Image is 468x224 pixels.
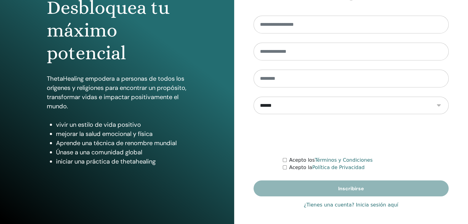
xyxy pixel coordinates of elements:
font: vivir un estilo de vida positivo [56,121,141,129]
a: Términos y Condiciones [315,157,373,163]
a: Política de Privacidad [312,164,365,170]
iframe: reCAPTCHA [304,123,398,147]
font: ThetaHealing empodera a personas de todos los orígenes y religiones para encontrar un propósito, ... [47,75,186,110]
font: Acepto la [289,164,312,170]
font: Únase a una comunidad global [56,148,142,156]
a: ¿Tienes una cuenta? Inicia sesión aquí [304,201,398,209]
font: Acepto los [289,157,315,163]
font: mejorar la salud emocional y física [56,130,153,138]
font: ¿Tienes una cuenta? Inicia sesión aquí [304,202,398,208]
font: iniciar una práctica de thetahealing [56,157,156,165]
font: Aprende una técnica de renombre mundial [56,139,177,147]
